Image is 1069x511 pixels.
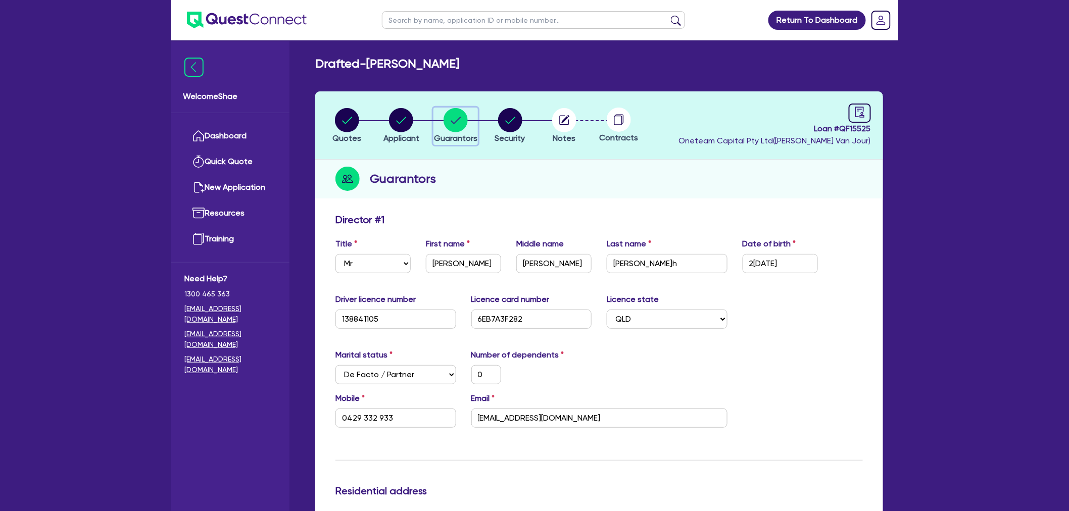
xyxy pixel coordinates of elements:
[426,238,470,250] label: First name
[192,181,205,193] img: new-application
[599,133,638,142] span: Contracts
[868,7,894,33] a: Dropdown toggle
[184,289,276,299] span: 1300 465 363
[184,200,276,226] a: Resources
[184,123,276,149] a: Dashboard
[495,108,526,145] button: Security
[607,293,659,305] label: Licence state
[471,392,495,404] label: Email
[335,293,416,305] label: Driver licence number
[743,254,818,273] input: DD / MM / YYYY
[192,207,205,219] img: resources
[335,485,863,497] h3: Residential address
[335,349,393,361] label: Marital status
[184,175,276,200] a: New Application
[552,108,577,145] button: Notes
[183,90,277,103] span: Welcome Shae
[187,12,307,28] img: quest-connect-logo-blue
[433,108,478,145] button: Guarantors
[434,133,477,143] span: Guarantors
[768,11,866,30] a: Return To Dashboard
[471,293,550,305] label: Licence card number
[184,149,276,175] a: Quick Quote
[471,349,564,361] label: Number of dependents
[184,226,276,252] a: Training
[854,107,865,118] span: audit
[335,392,365,404] label: Mobile
[370,170,436,188] h2: Guarantors
[678,123,871,135] span: Loan # QF15525
[184,303,276,325] a: [EMAIL_ADDRESS][DOMAIN_NAME]
[332,133,361,143] span: Quotes
[335,238,357,250] label: Title
[315,57,459,71] h2: Drafted - [PERSON_NAME]
[192,156,205,168] img: quick-quote
[383,133,419,143] span: Applicant
[184,329,276,350] a: [EMAIL_ADDRESS][DOMAIN_NAME]
[184,58,204,77] img: icon-menu-close
[743,238,796,250] label: Date of birth
[332,108,362,145] button: Quotes
[516,238,564,250] label: Middle name
[184,354,276,375] a: [EMAIL_ADDRESS][DOMAIN_NAME]
[495,133,525,143] span: Security
[607,238,651,250] label: Last name
[335,167,360,191] img: step-icon
[678,136,871,145] span: Oneteam Capital Pty Ltd ( [PERSON_NAME] Van Jour )
[184,273,276,285] span: Need Help?
[383,108,420,145] button: Applicant
[382,11,685,29] input: Search by name, application ID or mobile number...
[553,133,576,143] span: Notes
[335,214,384,226] h3: Director # 1
[192,233,205,245] img: training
